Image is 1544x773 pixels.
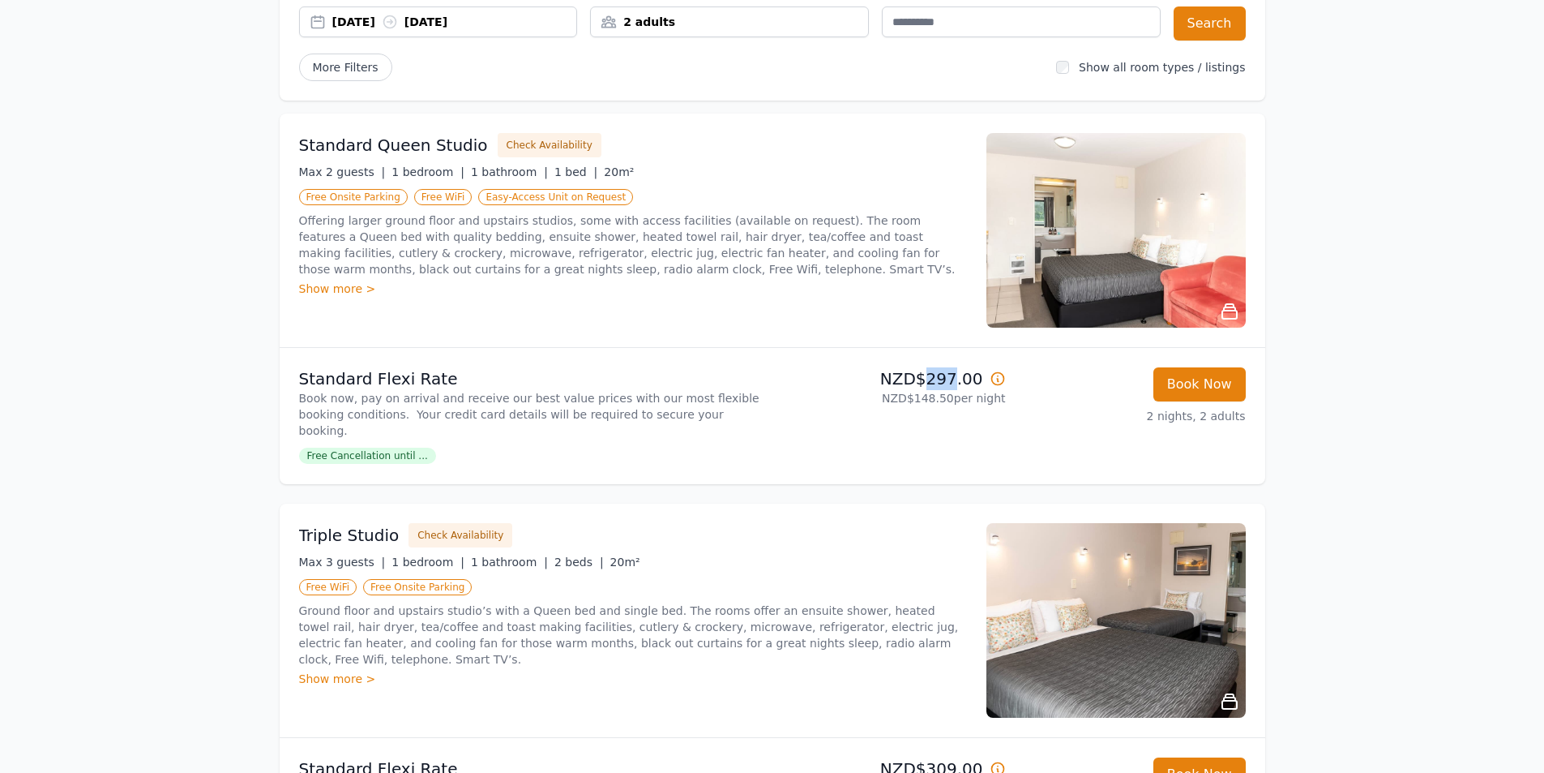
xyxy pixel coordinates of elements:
[299,556,386,569] span: Max 3 guests |
[498,133,601,157] button: Check Availability
[779,367,1006,390] p: NZD$297.00
[299,579,357,595] span: Free WiFi
[1153,367,1246,402] button: Book Now
[299,367,766,390] p: Standard Flexi Rate
[604,165,634,178] span: 20m²
[332,14,577,30] div: [DATE] [DATE]
[299,54,392,81] span: More Filters
[299,448,436,464] span: Free Cancellation until ...
[471,165,548,178] span: 1 bathroom |
[591,14,868,30] div: 2 adults
[779,390,1006,406] p: NZD$148.50 per night
[1174,6,1246,41] button: Search
[299,524,400,547] h3: Triple Studio
[299,134,488,157] h3: Standard Queen Studio
[554,165,597,178] span: 1 bed |
[299,390,766,439] p: Book now, pay on arrival and receive our best value prices with our most flexible booking conditi...
[1079,61,1245,74] label: Show all room types / listings
[414,189,473,205] span: Free WiFi
[391,165,464,178] span: 1 bedroom |
[299,189,408,205] span: Free Onsite Parking
[299,281,967,297] div: Show more >
[363,579,472,595] span: Free Onsite Parking
[299,603,967,668] p: Ground floor and upstairs studio’s with a Queen bed and single bed. The rooms offer an ensuite sh...
[299,671,967,687] div: Show more >
[408,523,512,548] button: Check Availability
[610,556,640,569] span: 20m²
[391,556,464,569] span: 1 bedroom |
[299,213,967,277] p: Offering larger ground floor and upstairs studios, some with access facilities (available on requ...
[478,189,633,205] span: Easy-Access Unit on Request
[1019,408,1246,424] p: 2 nights, 2 adults
[554,556,604,569] span: 2 beds |
[299,165,386,178] span: Max 2 guests |
[471,556,548,569] span: 1 bathroom |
